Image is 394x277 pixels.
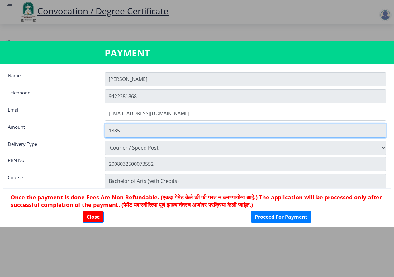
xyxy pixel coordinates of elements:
div: Amount [3,124,100,136]
div: PRN No [3,157,100,170]
h6: Once the payment is done Fees Are Non Refundable. (एकदा पेमेंट केले की फी परत न करण्यायोग्य आहे.)... [11,193,383,208]
div: Email [3,107,100,119]
input: Name [105,72,386,86]
div: Telephone [3,89,100,102]
input: Telephone [105,89,386,103]
button: Proceed For Payment [251,211,311,223]
div: Name [3,72,100,85]
div: Course [3,174,100,187]
input: Amount [105,124,386,138]
h3: PAYMENT [105,47,289,59]
input: Email [105,107,386,121]
input: Zipcode [105,174,386,188]
input: Zipcode [105,157,386,171]
button: Close [83,211,104,223]
div: Delivery Type [3,141,100,153]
